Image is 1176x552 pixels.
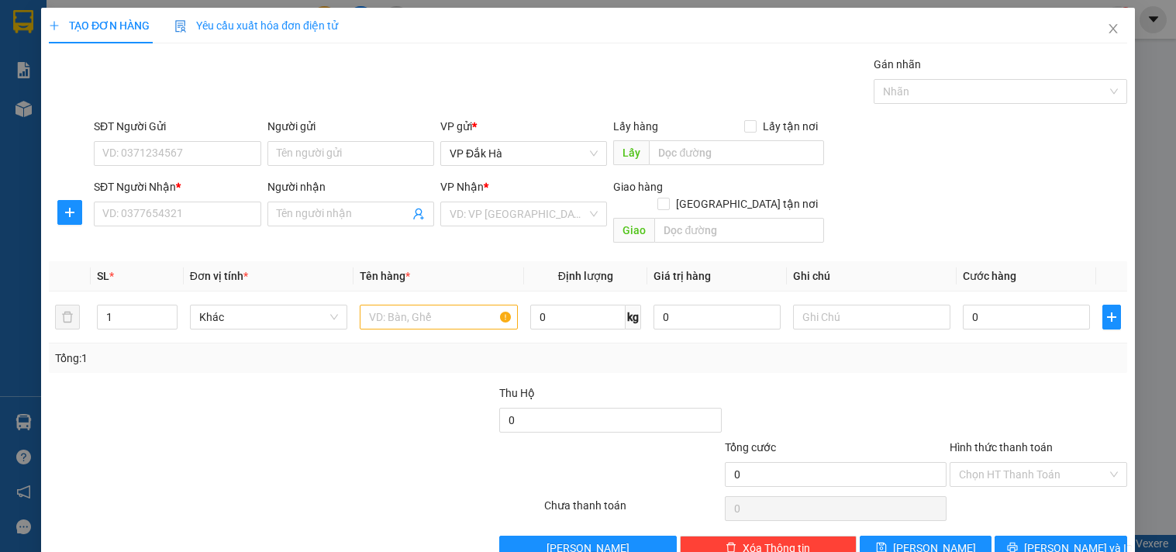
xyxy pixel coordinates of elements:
[174,19,338,32] span: Yêu cầu xuất hóa đơn điện tử
[94,178,260,195] div: SĐT Người Nhận
[614,140,650,165] span: Lấy
[412,208,425,220] span: user-add
[267,178,434,195] div: Người nhận
[1107,22,1119,35] span: close
[650,140,824,165] input: Dọc đường
[558,270,613,282] span: Định lượng
[360,305,517,329] input: VD: Bàn, Ghế
[1102,305,1121,329] button: plus
[174,20,187,33] img: icon
[440,118,607,135] div: VP gửi
[793,305,950,329] input: Ghi Chú
[267,118,434,135] div: Người gửi
[49,20,60,31] span: plus
[787,261,957,292] th: Ghi chú
[614,181,664,193] span: Giao hàng
[49,19,150,32] span: TẠO ĐƠN HÀNG
[1103,311,1120,323] span: plus
[190,270,248,282] span: Đơn vị tính
[543,497,722,524] div: Chưa thanh toán
[874,58,921,71] label: Gán nhãn
[655,218,824,243] input: Dọc đường
[97,270,109,282] span: SL
[1092,8,1135,51] button: Close
[614,120,659,133] span: Lấy hàng
[654,270,711,282] span: Giá trị hàng
[670,195,824,212] span: [GEOGRAPHIC_DATA] tận nơi
[614,218,655,243] span: Giao
[654,305,781,329] input: 0
[626,305,641,329] span: kg
[450,142,598,165] span: VP Đắk Hà
[55,350,455,367] div: Tổng: 1
[757,118,824,135] span: Lấy tận nơi
[57,200,82,225] button: plus
[55,305,80,329] button: delete
[725,441,776,454] span: Tổng cước
[94,118,260,135] div: SĐT Người Gửi
[963,270,1016,282] span: Cước hàng
[199,305,338,329] span: Khác
[360,270,410,282] span: Tên hàng
[950,441,1053,454] label: Hình thức thanh toán
[440,181,484,193] span: VP Nhận
[499,387,535,399] span: Thu Hộ
[58,206,81,219] span: plus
